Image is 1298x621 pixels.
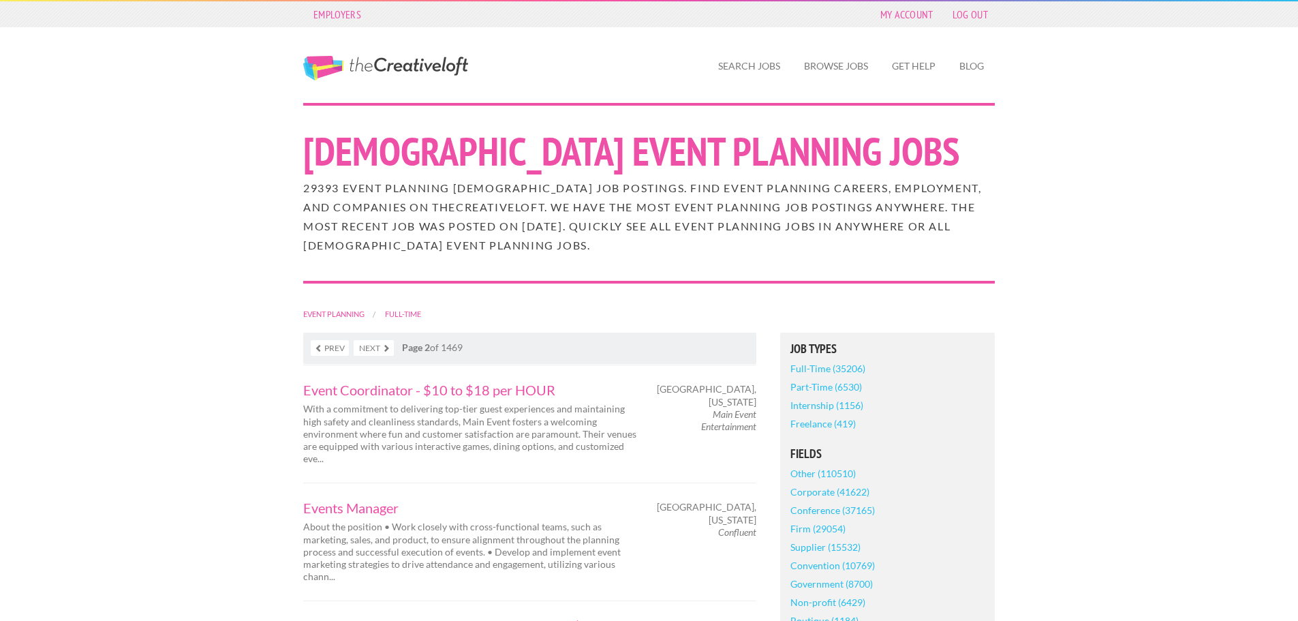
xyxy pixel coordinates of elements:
[790,464,856,483] a: Other (110510)
[354,340,394,356] a: Next
[402,342,430,353] strong: Page 2
[946,5,995,24] a: Log Out
[657,501,756,526] span: [GEOGRAPHIC_DATA], [US_STATE]
[385,309,421,318] a: Full-Time
[790,575,873,593] a: Government (8700)
[790,538,861,556] a: Supplier (15532)
[790,501,875,519] a: Conference (37165)
[303,56,468,80] a: The Creative Loft
[948,50,995,82] a: Blog
[790,448,985,460] h5: Fields
[790,519,846,538] a: Firm (29054)
[657,383,756,408] span: [GEOGRAPHIC_DATA], [US_STATE]
[303,501,637,515] a: Events Manager
[881,50,946,82] a: Get Help
[303,521,637,583] p: About the position • Work closely with cross-functional teams, such as marketing, sales, and prod...
[790,556,875,575] a: Convention (10769)
[303,383,637,397] a: Event Coordinator - $10 to $18 per HOUR
[303,333,756,364] nav: of 1469
[303,132,995,171] h1: [DEMOGRAPHIC_DATA] Event Planning Jobs
[790,414,856,433] a: Freelance (419)
[303,179,995,255] h2: 29393 Event Planning [DEMOGRAPHIC_DATA] job postings. Find Event Planning careers, employment, an...
[311,340,349,356] a: Prev
[790,343,985,355] h5: Job Types
[793,50,879,82] a: Browse Jobs
[707,50,791,82] a: Search Jobs
[790,378,862,396] a: Part-Time (6530)
[790,483,869,501] a: Corporate (41622)
[307,5,368,24] a: Employers
[303,403,637,465] p: With a commitment to delivering top-tier guest experiences and maintaining high safety and cleanl...
[874,5,940,24] a: My Account
[790,396,863,414] a: Internship (1156)
[303,309,365,318] a: Event Planning
[718,526,756,538] em: Confluent
[790,359,865,378] a: Full-Time (35206)
[790,593,865,611] a: Non-profit (6429)
[701,408,756,432] em: Main Event Entertainment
